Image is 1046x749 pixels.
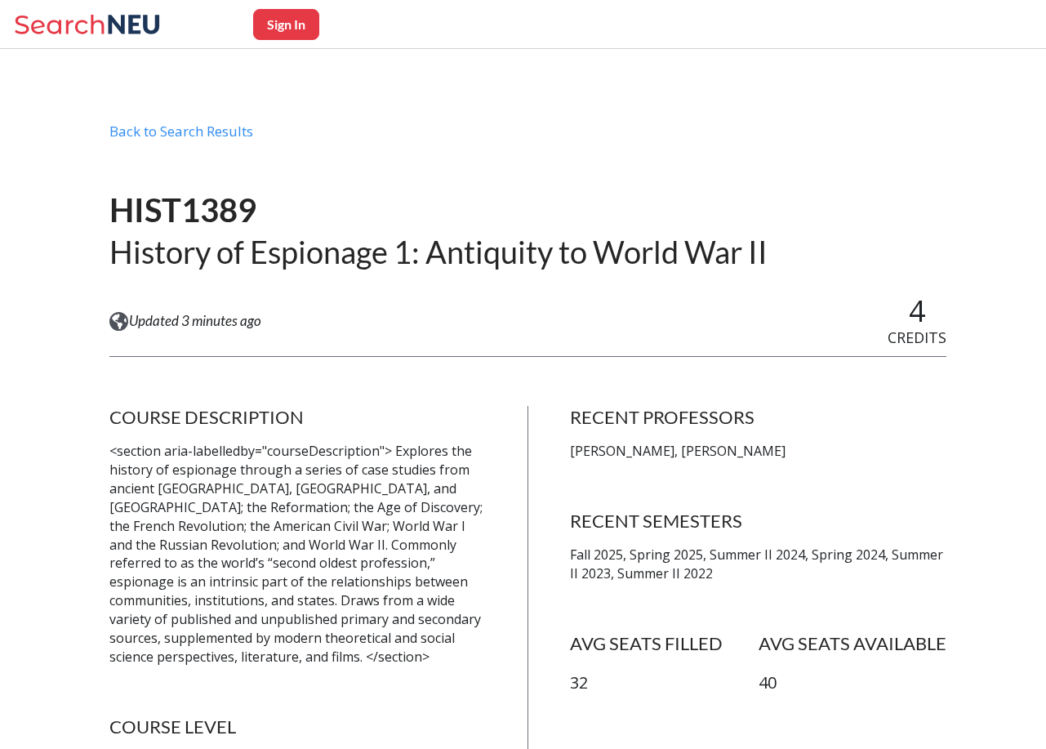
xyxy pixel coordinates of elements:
[570,442,946,461] p: [PERSON_NAME], [PERSON_NAME]
[759,632,947,655] h4: AVG SEATS AVAILABLE
[570,510,946,533] h4: RECENT SEMESTERS
[570,406,946,429] h4: RECENT PROFESSORS
[129,312,261,330] span: Updated 3 minutes ago
[759,671,947,695] p: 40
[888,328,946,347] span: CREDITS
[109,406,486,429] h4: COURSE DESCRIPTION
[909,291,926,331] span: 4
[109,232,768,272] h2: History of Espionage 1: Antiquity to World War II
[570,632,759,655] h4: AVG SEATS FILLED
[109,189,768,231] h1: HIST1389
[570,546,946,583] p: Fall 2025, Spring 2025, Summer II 2024, Spring 2024, Summer II 2023, Summer II 2022
[570,671,759,695] p: 32
[109,716,486,738] h4: COURSE LEVEL
[253,9,319,40] button: Sign In
[109,442,486,666] p: <section aria-labelledby="courseDescription"> Explores the history of espionage through a series ...
[109,123,946,154] div: Back to Search Results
